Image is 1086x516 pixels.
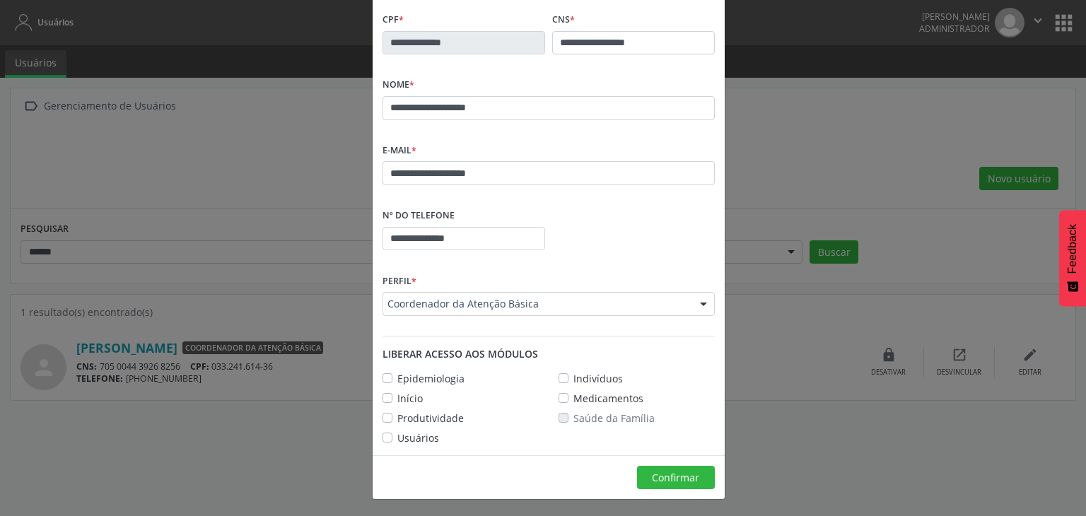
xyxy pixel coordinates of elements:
span: Confirmar [652,471,699,484]
label: Nome [383,74,414,96]
button: Confirmar [637,466,715,490]
label: CPF [383,9,404,31]
span: Coordenador da Atenção Básica [387,297,686,311]
button: Feedback - Mostrar pesquisa [1059,210,1086,306]
label: Medicamentos [573,391,643,406]
label: Indivíduos [573,371,623,386]
label: Saúde da Família [573,411,655,426]
label: E-mail [383,140,416,162]
span: Feedback [1066,224,1079,274]
div: Liberar acesso aos módulos [383,346,715,361]
label: Epidemiologia [397,371,465,386]
label: Nº do Telefone [383,205,455,227]
label: Usuários [397,430,439,445]
label: Início [397,391,423,406]
label: CNS [552,9,575,31]
label: Perfil [383,270,416,292]
label: Produtividade [397,411,464,426]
